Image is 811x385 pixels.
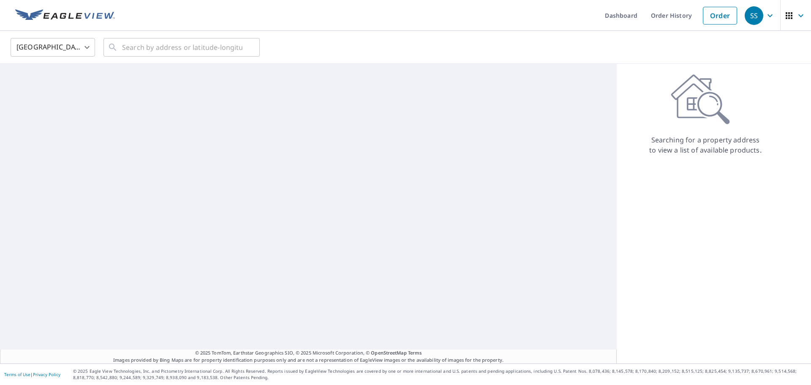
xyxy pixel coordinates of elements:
[15,9,115,22] img: EV Logo
[11,35,95,59] div: [GEOGRAPHIC_DATA]
[745,6,763,25] div: SS
[4,371,30,377] a: Terms of Use
[73,368,807,381] p: © 2025 Eagle View Technologies, Inc. and Pictometry International Corp. All Rights Reserved. Repo...
[703,7,737,25] a: Order
[408,350,422,356] a: Terms
[195,350,422,357] span: © 2025 TomTom, Earthstar Geographics SIO, © 2025 Microsoft Corporation, ©
[33,371,60,377] a: Privacy Policy
[122,35,242,59] input: Search by address or latitude-longitude
[649,135,762,155] p: Searching for a property address to view a list of available products.
[371,350,406,356] a: OpenStreetMap
[4,372,60,377] p: |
